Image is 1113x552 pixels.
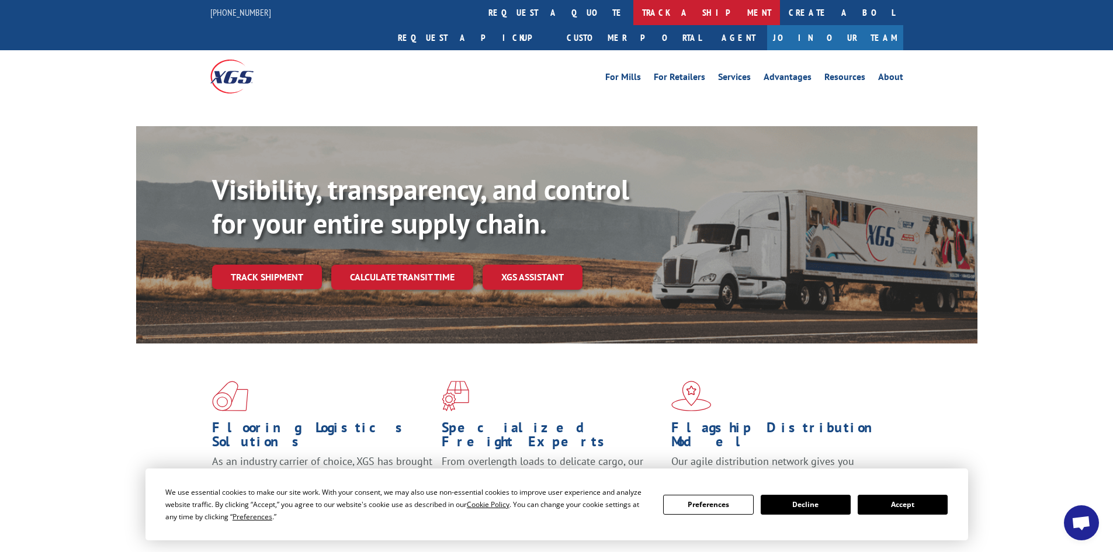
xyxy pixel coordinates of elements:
[767,25,903,50] a: Join Our Team
[671,381,712,411] img: xgs-icon-flagship-distribution-model-red
[212,421,433,454] h1: Flooring Logistics Solutions
[558,25,710,50] a: Customer Portal
[233,512,272,522] span: Preferences
[671,454,886,482] span: Our agile distribution network gives you nationwide inventory management on demand.
[605,72,641,85] a: For Mills
[858,495,948,515] button: Accept
[718,72,751,85] a: Services
[878,72,903,85] a: About
[331,265,473,290] a: Calculate transit time
[663,495,753,515] button: Preferences
[467,499,509,509] span: Cookie Policy
[1064,505,1099,540] div: Open chat
[483,265,582,290] a: XGS ASSISTANT
[212,171,629,241] b: Visibility, transparency, and control for your entire supply chain.
[389,25,558,50] a: Request a pickup
[212,381,248,411] img: xgs-icon-total-supply-chain-intelligence-red
[210,6,271,18] a: [PHONE_NUMBER]
[442,421,663,454] h1: Specialized Freight Experts
[764,72,812,85] a: Advantages
[212,265,322,289] a: Track shipment
[165,486,649,523] div: We use essential cookies to make our site work. With your consent, we may also use non-essential ...
[145,468,968,540] div: Cookie Consent Prompt
[654,72,705,85] a: For Retailers
[824,72,865,85] a: Resources
[442,381,469,411] img: xgs-icon-focused-on-flooring-red
[761,495,851,515] button: Decline
[442,454,663,506] p: From overlength loads to delicate cargo, our experienced staff knows the best way to move your fr...
[710,25,767,50] a: Agent
[212,454,432,496] span: As an industry carrier of choice, XGS has brought innovation and dedication to flooring logistics...
[671,421,892,454] h1: Flagship Distribution Model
